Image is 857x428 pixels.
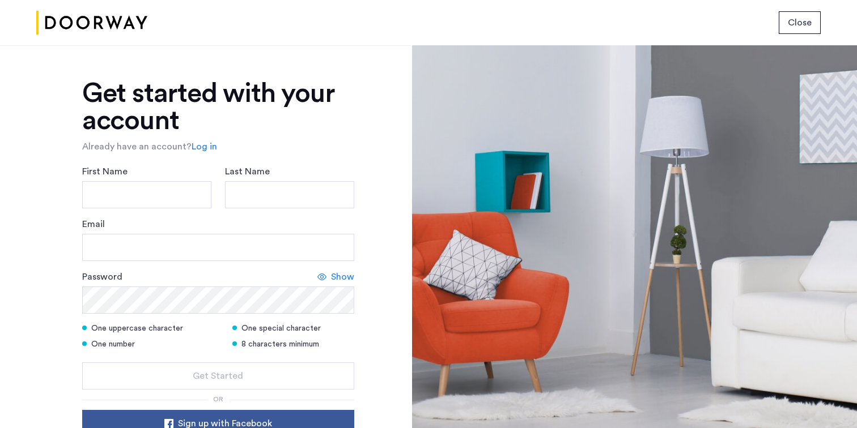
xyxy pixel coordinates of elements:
[788,16,812,29] span: Close
[192,140,217,153] a: Log in
[213,396,223,403] span: or
[82,142,192,151] span: Already have an account?
[82,217,105,231] label: Email
[36,2,147,44] img: logo
[779,11,821,34] button: button
[82,339,218,350] div: One number
[232,339,354,350] div: 8 characters minimum
[82,362,354,390] button: button
[193,369,243,383] span: Get Started
[82,270,122,284] label: Password
[331,270,354,284] span: Show
[82,165,128,178] label: First Name
[82,80,354,134] h1: Get started with your account
[82,323,218,334] div: One uppercase character
[232,323,354,334] div: One special character
[225,165,270,178] label: Last Name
